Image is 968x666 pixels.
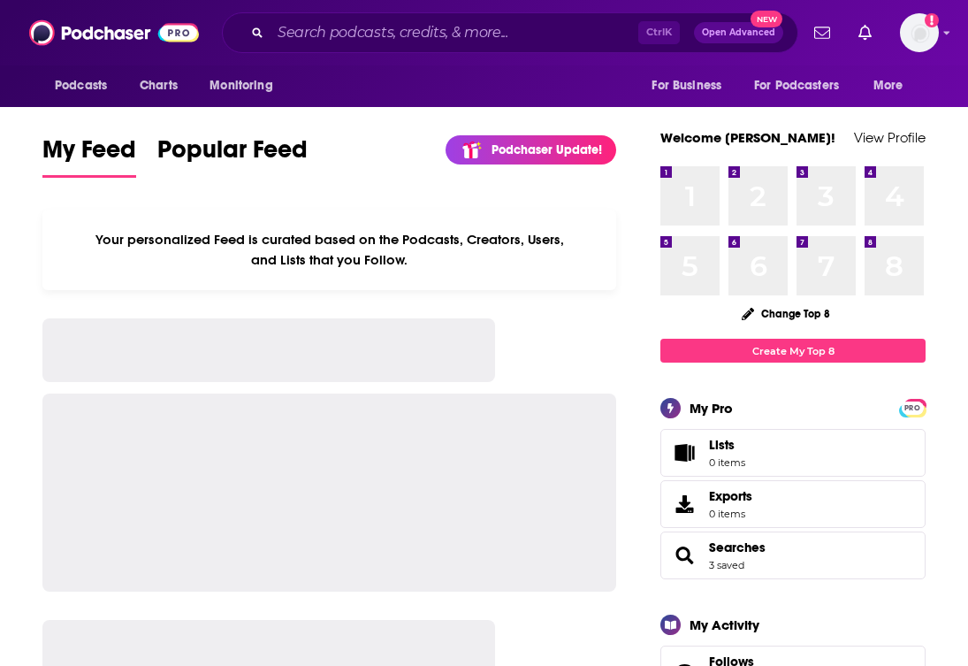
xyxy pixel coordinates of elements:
span: For Podcasters [754,73,839,98]
button: Change Top 8 [731,302,841,325]
span: For Business [652,73,721,98]
a: Searches [667,543,702,568]
a: Create My Top 8 [660,339,926,363]
a: Lists [660,429,926,477]
span: More [873,73,903,98]
a: View Profile [854,129,926,146]
div: Your personalized Feed is curated based on the Podcasts, Creators, Users, and Lists that you Follow. [42,210,616,290]
span: Exports [667,492,702,517]
a: Welcome [PERSON_NAME]! [660,129,835,146]
span: PRO [902,402,923,415]
button: open menu [639,69,743,103]
span: Monitoring [210,73,272,98]
span: Popular Feed [157,134,308,175]
button: Show profile menu [900,13,939,52]
img: Podchaser - Follow, Share and Rate Podcasts [29,16,199,50]
span: Lists [667,440,702,465]
span: Charts [140,73,178,98]
input: Search podcasts, credits, & more... [271,19,638,47]
a: Show notifications dropdown [807,18,837,48]
a: My Feed [42,134,136,178]
span: Exports [709,488,752,504]
svg: Add a profile image [925,13,939,27]
a: PRO [902,401,923,414]
button: open menu [743,69,865,103]
p: Podchaser Update! [492,142,602,157]
div: My Activity [690,616,759,633]
span: 0 items [709,508,752,520]
button: open menu [861,69,926,103]
span: My Feed [42,134,136,175]
span: Podcasts [55,73,107,98]
span: Searches [660,532,926,579]
span: Open Advanced [702,28,775,37]
span: Lists [709,437,745,453]
a: Searches [709,540,766,555]
div: My Pro [690,400,733,417]
a: 3 saved [709,559,744,571]
div: Search podcasts, credits, & more... [222,12,798,53]
span: Lists [709,437,735,453]
span: New [751,11,782,27]
button: open menu [42,69,130,103]
a: Exports [660,480,926,528]
a: Popular Feed [157,134,308,178]
a: Charts [128,69,188,103]
span: Logged in as WE_Broadcast1 [900,13,939,52]
span: Ctrl K [638,21,680,44]
span: 0 items [709,456,745,469]
img: User Profile [900,13,939,52]
button: Open AdvancedNew [694,22,783,43]
button: open menu [197,69,295,103]
a: Show notifications dropdown [851,18,879,48]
